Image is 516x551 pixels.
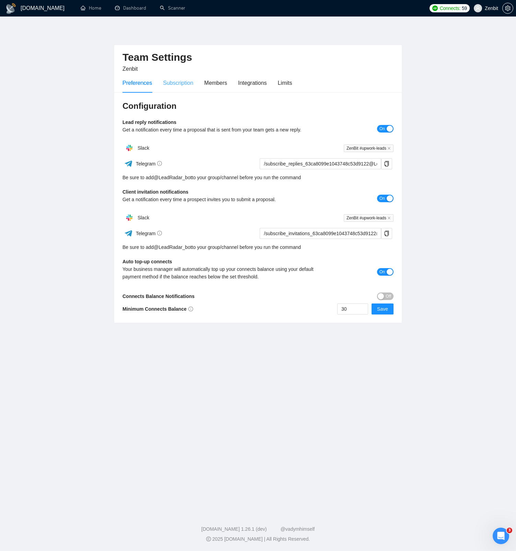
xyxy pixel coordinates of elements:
[381,158,392,169] button: copy
[122,306,193,312] b: Minimum Connects Balance
[206,537,211,541] span: copyright
[379,125,385,133] span: On
[157,161,162,166] span: info-circle
[493,528,509,544] iframe: Intercom live chat
[136,231,162,236] span: Telegram
[382,231,392,236] span: copy
[122,101,394,112] h3: Configuration
[124,159,133,168] img: ww3wtPAAAAAElFTkSuQmCC
[507,528,512,533] span: 3
[440,4,460,12] span: Connects:
[122,119,176,125] b: Lead reply notifications
[502,3,513,14] button: setting
[344,214,394,222] span: ZenBit #upwork-leads
[163,79,193,87] div: Subscription
[138,215,149,220] span: Slack
[160,5,185,11] a: searchScanner
[377,305,388,313] span: Save
[502,5,513,11] a: setting
[154,174,192,181] a: @LeadRadar_bot
[122,174,394,181] div: Be sure to add to your group/channel before you run the command
[278,79,292,87] div: Limits
[157,231,162,236] span: info-circle
[379,195,385,202] span: On
[372,303,394,314] button: Save
[387,147,391,150] span: close
[122,196,326,203] div: Get a notification every time a prospect invites you to submit a proposal.
[5,3,16,14] img: logo
[115,5,146,11] a: dashboardDashboard
[122,259,172,264] b: Auto top-up connects
[122,141,136,155] img: hpQkSZIkSZIkSZIkSZIkSZIkSZIkSZIkSZIkSZIkSZIkSZIkSZIkSZIkSZIkSZIkSZIkSZIkSZIkSZIkSZIkSZIkSZIkSZIkS...
[122,294,195,299] b: Connects Balance Notifications
[280,526,315,532] a: @vadymhimself
[122,79,152,87] div: Preferences
[124,229,133,238] img: ww3wtPAAAAAElFTkSuQmCC
[122,126,326,134] div: Get a notification every time a proposal that is sent from your team gets a new reply.
[462,4,467,12] span: 59
[379,268,385,276] span: On
[387,216,391,220] span: close
[81,5,101,11] a: homeHome
[503,5,513,11] span: setting
[382,161,392,167] span: copy
[136,161,162,167] span: Telegram
[381,228,392,239] button: copy
[122,243,394,251] div: Be sure to add to your group/channel before you run the command
[122,265,326,280] div: Your business manager will automatically top up your connects balance using your default payment ...
[122,211,136,225] img: hpQkSZIkSZIkSZIkSZIkSZIkSZIkSZIkSZIkSZIkSZIkSZIkSZIkSZIkSZIkSZIkSZIkSZIkSZIkSZIkSZIkSZIkSZIkSZIkS...
[138,145,149,151] span: Slack
[122,66,138,72] span: Zenbit
[238,79,267,87] div: Integrations
[476,6,480,11] span: user
[122,50,394,65] h2: Team Settings
[122,189,188,195] b: Client invitation notifications
[386,292,391,300] span: Off
[154,243,192,251] a: @LeadRadar_bot
[204,79,227,87] div: Members
[432,5,438,11] img: upwork-logo.png
[201,526,267,532] a: [DOMAIN_NAME] 1.26.1 (dev)
[188,307,193,311] span: info-circle
[344,145,394,152] span: ZenBit #upwork-leads
[5,536,511,543] div: 2025 [DOMAIN_NAME] | All Rights Reserved.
